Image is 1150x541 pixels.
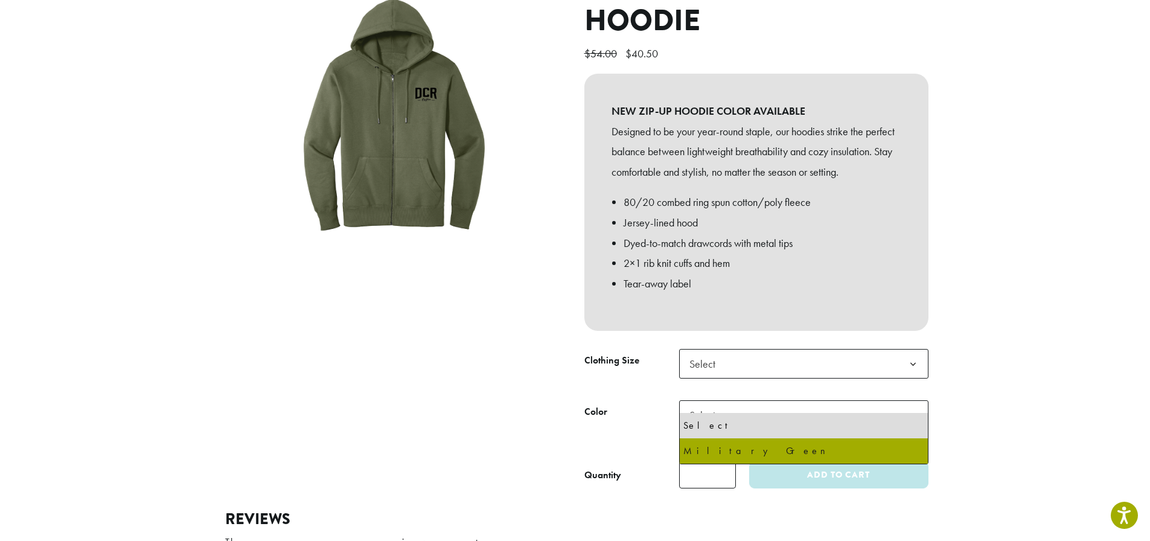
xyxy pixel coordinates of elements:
[225,510,925,528] h2: Reviews
[584,46,620,60] bdi: 54.00
[584,352,679,370] label: Clothing Size
[625,46,661,60] bdi: 40.50
[625,46,631,60] span: $
[685,352,727,376] span: Select
[685,403,727,427] span: Select
[624,233,901,254] li: Dyed-to-match drawcords with metal tips
[624,192,901,213] li: 80/20 combed ring spun cotton/poly fleece
[624,253,901,274] li: 2×1 rib knit cuffs and hem
[584,46,590,60] span: $
[612,101,901,121] b: NEW ZIP-UP HOODIE COLOR AVAILABLE
[584,468,621,482] div: Quantity
[624,213,901,233] li: Jersey-lined hood
[679,400,928,430] span: Select
[679,461,736,488] input: Product quantity
[680,413,928,438] li: Select
[683,442,924,460] div: Military Green
[624,274,901,294] li: Tear-away label
[749,461,928,488] button: Add to cart
[679,349,928,379] span: Select
[612,121,901,182] p: Designed to be your year-round staple, our hoodies strike the perfect balance between lightweight...
[584,403,679,421] label: Color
